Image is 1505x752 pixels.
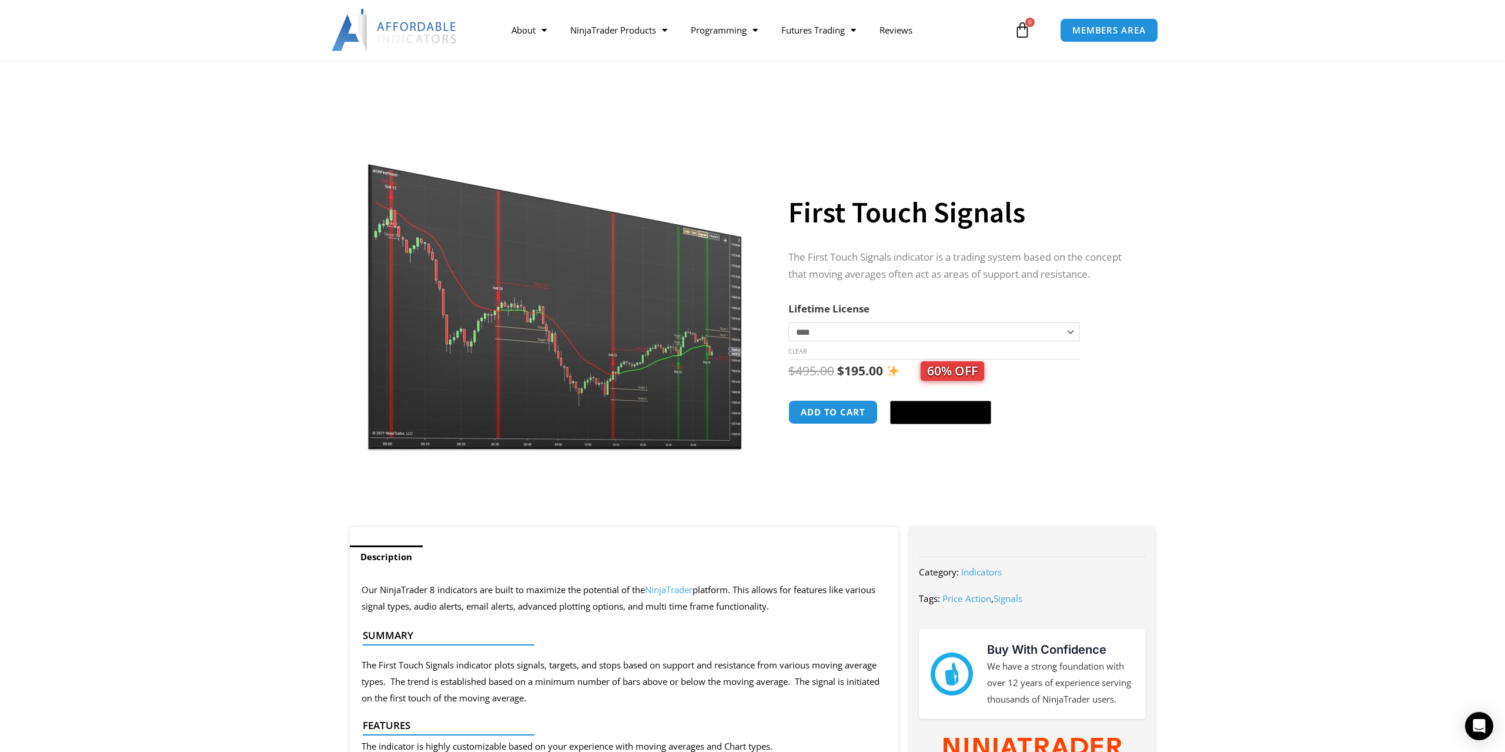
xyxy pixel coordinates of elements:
[788,400,878,424] button: Add to cart
[788,440,1132,450] iframe: PayPal Message 1
[788,362,795,379] span: $
[1465,712,1493,740] div: Open Intercom Messenger
[1025,18,1035,27] span: 0
[837,362,844,379] span: $
[500,16,1011,44] nav: Menu
[363,720,876,731] h4: Features
[987,658,1134,708] p: We have a strong foundation with over 12 years of experience serving thousands of NinjaTrader users.
[1072,26,1146,35] span: MEMBERS AREA
[837,362,883,379] bdi: 195.00
[788,347,807,355] a: Clear options
[996,13,1048,47] a: 0
[500,16,558,44] a: About
[350,545,423,568] a: Description
[367,125,745,451] img: First Touch Signals 1
[788,192,1132,233] h1: First Touch Signals
[919,566,959,578] span: Category:
[942,593,991,604] a: Price Action
[1060,18,1158,42] a: MEMBERS AREA
[362,584,875,612] span: Our NinjaTrader 8 indicators are built to maximize the potential of the platform. This allows for...
[332,9,458,51] img: LogoAI | Affordable Indicators – NinjaTrader
[679,16,770,44] a: Programming
[931,653,973,695] img: mark thumbs good 43913 | Affordable Indicators – NinjaTrader
[890,401,991,424] button: Buy with GPay
[921,361,984,381] span: 60% OFF
[961,566,1002,578] a: Indicators
[942,593,1022,604] span: ,
[887,365,899,377] img: ✨
[919,593,940,604] span: Tags:
[362,657,887,707] p: The First Touch Signals indicator plots signals, targets, and stops based on support and resistan...
[994,593,1022,604] a: Signals
[868,16,924,44] a: Reviews
[788,249,1132,283] p: The First Touch Signals indicator is a trading system based on the concept that moving averages o...
[645,584,693,595] a: NinjaTrader
[788,362,834,379] bdi: 495.00
[558,16,679,44] a: NinjaTrader Products
[770,16,868,44] a: Futures Trading
[987,641,1134,658] h3: Buy With Confidence
[363,630,876,641] h4: Summary
[788,302,869,315] label: Lifetime License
